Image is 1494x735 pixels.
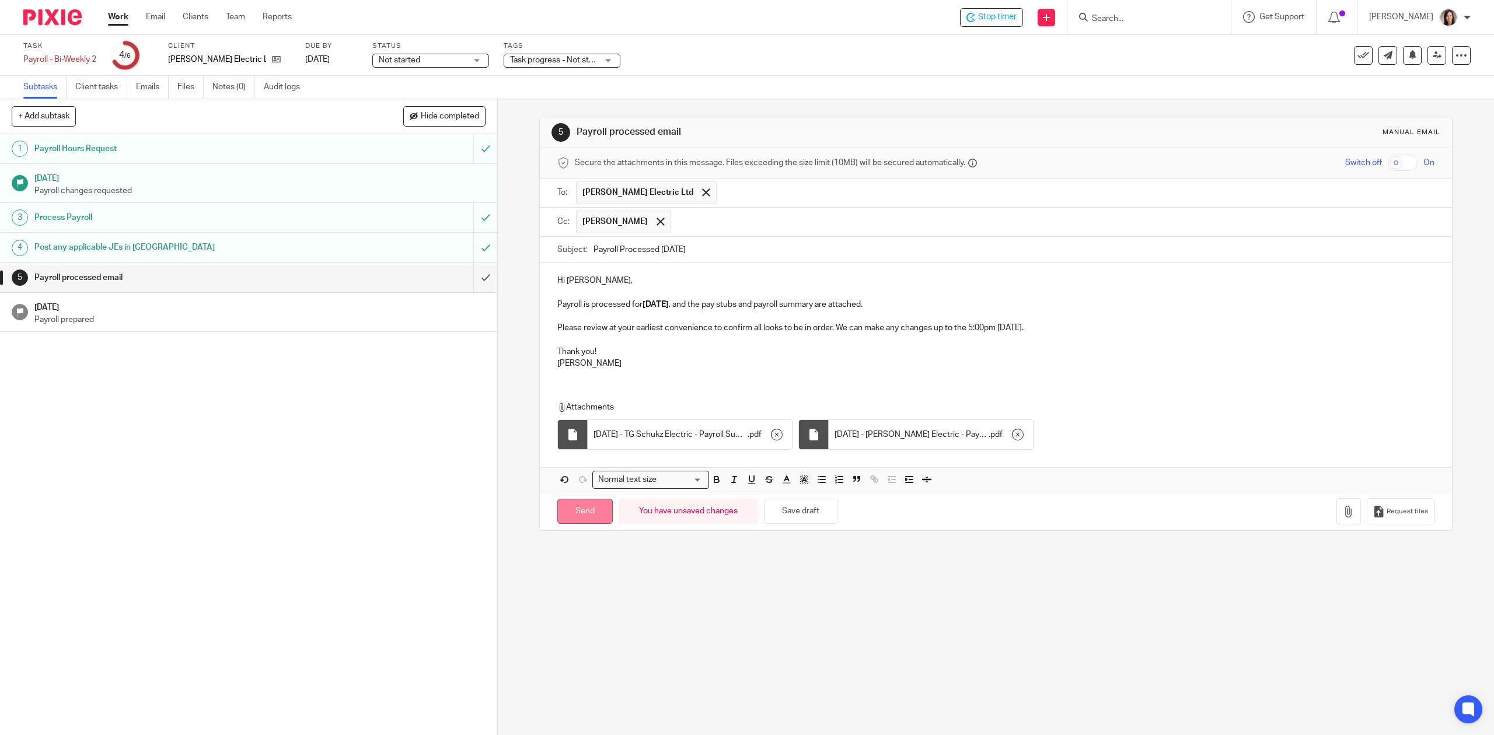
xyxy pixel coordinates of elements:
h1: Payroll processed email [577,126,1021,138]
p: Thank you! [557,346,1434,358]
span: pdf [990,429,1003,440]
img: Pixie [23,9,82,25]
span: Secure the attachments in this message. Files exceeding the size limit (10MB) will be secured aut... [575,157,965,169]
a: Email [146,11,165,23]
div: You have unsaved changes [619,499,758,524]
div: Manual email [1383,128,1440,137]
label: Subject: [557,244,588,256]
h1: Process Payroll [34,209,319,226]
a: Emails [136,76,169,99]
div: . [588,420,792,449]
a: Work [108,11,128,23]
label: Task [23,41,96,51]
img: Danielle%20photo.jpg [1439,8,1458,27]
div: 3 [12,209,28,226]
h1: Post any applicable JEs in [GEOGRAPHIC_DATA] [34,239,319,256]
label: Client [168,41,291,51]
div: Search for option [592,471,709,489]
p: [PERSON_NAME] [557,358,1434,369]
label: Status [372,41,489,51]
span: [DATE] - TG Schukz Electric - Payroll Summary [594,429,748,440]
strong: [DATE] [643,300,669,309]
p: Please review at your earliest convenience to confirm all looks to be in order. We can make any c... [557,322,1434,334]
button: Request files [1367,498,1434,524]
span: [PERSON_NAME] [582,216,648,228]
h1: [DATE] [34,299,486,313]
p: Attachments [557,401,1393,413]
h1: Payroll Hours Request [34,140,319,157]
span: [PERSON_NAME] Electric Ltd [582,187,693,198]
h1: [DATE] [34,170,486,184]
input: Search [1091,14,1196,24]
input: Search for option [660,474,702,486]
small: /6 [124,52,131,59]
div: 1 [12,141,28,157]
p: Hi [PERSON_NAME], [557,275,1434,286]
span: Get Support [1259,13,1304,21]
span: [DATE] [305,55,330,64]
a: Reports [263,11,292,23]
div: TG Schulz Electric Ltd - Payroll - Bi-Weekly 2 [960,8,1023,27]
span: Hide completed [421,112,479,121]
div: 4 [12,240,28,256]
label: To: [557,187,570,198]
span: pdf [749,429,762,440]
div: 5 [12,269,28,286]
span: Not started [379,56,420,64]
label: Tags [504,41,620,51]
div: 4 [119,48,131,62]
p: Payroll is processed for , and the pay stubs and payroll summary are attached. [557,299,1434,310]
a: Clients [183,11,208,23]
span: Stop timer [978,11,1017,23]
p: Payroll changes requested [34,185,486,197]
a: Client tasks [75,76,127,99]
a: Files [177,76,204,99]
div: Payroll - Bi-Weekly 2 [23,54,96,65]
div: 5 [551,123,570,142]
p: [PERSON_NAME] [1369,11,1433,23]
span: Task progress - Not started + 1 [510,56,621,64]
p: Payroll prepared [34,314,486,325]
a: Subtasks [23,76,67,99]
input: Send [557,499,613,524]
a: Team [226,11,245,23]
label: Cc: [557,216,570,228]
span: Switch off [1345,157,1382,169]
label: Due by [305,41,358,51]
button: Hide completed [403,106,486,126]
span: On [1423,157,1434,169]
a: Audit logs [264,76,309,99]
div: . [829,420,1033,449]
span: Normal text size [595,474,659,486]
a: Notes (0) [212,76,255,99]
span: Request files [1387,507,1428,516]
button: Save draft [764,499,837,524]
p: [PERSON_NAME] Electric Ltd [168,54,266,65]
button: + Add subtask [12,106,76,126]
h1: Payroll processed email [34,269,319,286]
span: [DATE] - [PERSON_NAME] Electric - Payslips [835,429,989,440]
